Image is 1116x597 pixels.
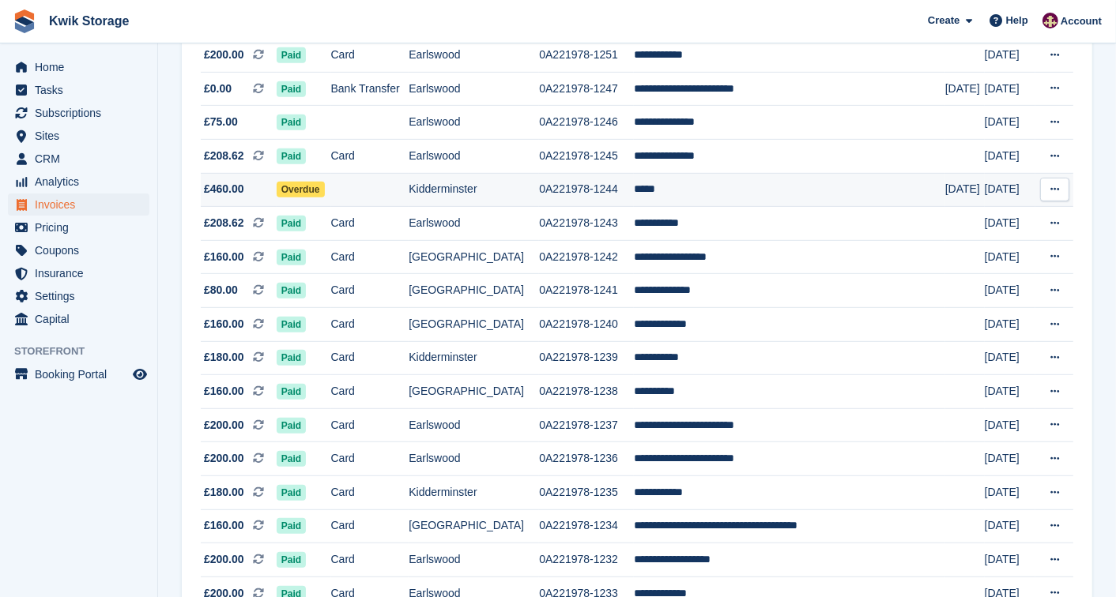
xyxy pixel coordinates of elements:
[985,173,1036,207] td: [DATE]
[985,106,1036,140] td: [DATE]
[204,417,244,434] span: £200.00
[409,543,539,577] td: Earlswood
[277,552,306,568] span: Paid
[204,551,244,568] span: £200.00
[35,262,130,284] span: Insurance
[277,216,306,231] span: Paid
[277,283,306,298] span: Paid
[277,350,306,366] span: Paid
[1061,13,1102,29] span: Account
[8,125,149,147] a: menu
[331,543,409,577] td: Card
[331,408,409,442] td: Card
[985,274,1036,308] td: [DATE]
[985,39,1036,73] td: [DATE]
[331,442,409,476] td: Card
[409,408,539,442] td: Earlswood
[35,239,130,261] span: Coupons
[331,341,409,375] td: Card
[409,106,539,140] td: Earlswood
[409,240,539,274] td: [GEOGRAPHIC_DATA]
[409,375,539,409] td: [GEOGRAPHIC_DATA]
[409,509,539,543] td: [GEOGRAPHIC_DATA]
[277,182,325,197] span: Overdue
[277,418,306,434] span: Paid
[35,125,130,147] span: Sites
[204,282,238,298] span: £80.00
[204,484,244,501] span: £180.00
[277,485,306,501] span: Paid
[331,274,409,308] td: Card
[945,72,985,106] td: [DATE]
[1006,13,1028,28] span: Help
[331,307,409,341] td: Card
[539,72,633,106] td: 0A221978-1247
[539,140,633,174] td: 0A221978-1245
[331,375,409,409] td: Card
[277,250,306,265] span: Paid
[331,72,409,106] td: Bank Transfer
[539,442,633,476] td: 0A221978-1236
[409,39,539,73] td: Earlswood
[985,509,1036,543] td: [DATE]
[204,349,244,366] span: £180.00
[35,308,130,330] span: Capital
[409,173,539,207] td: Kidderminster
[331,207,409,241] td: Card
[331,240,409,274] td: Card
[985,72,1036,106] td: [DATE]
[35,79,130,101] span: Tasks
[35,102,130,124] span: Subscriptions
[985,408,1036,442] td: [DATE]
[331,140,409,174] td: Card
[35,148,130,170] span: CRM
[409,274,539,308] td: [GEOGRAPHIC_DATA]
[13,9,36,33] img: stora-icon-8386f47178a22dfd0bd8f6a31ec36ba5ce8667c1dd55bd0f319d3a0aa187defe.svg
[539,543,633,577] td: 0A221978-1232
[204,181,244,197] span: £460.00
[130,365,149,384] a: Preview store
[8,285,149,307] a: menu
[8,262,149,284] a: menu
[539,408,633,442] td: 0A221978-1237
[1042,13,1058,28] img: ellie tragonette
[8,308,149,330] a: menu
[331,475,409,509] td: Card
[539,375,633,409] td: 0A221978-1238
[539,240,633,274] td: 0A221978-1242
[277,451,306,467] span: Paid
[35,171,130,193] span: Analytics
[43,8,135,34] a: Kwik Storage
[985,442,1036,476] td: [DATE]
[985,375,1036,409] td: [DATE]
[204,450,244,467] span: £200.00
[539,173,633,207] td: 0A221978-1244
[8,56,149,78] a: menu
[204,148,244,164] span: £208.62
[985,543,1036,577] td: [DATE]
[539,39,633,73] td: 0A221978-1251
[35,193,130,216] span: Invoices
[928,13,960,28] span: Create
[409,341,539,375] td: Kidderminster
[204,47,244,63] span: £200.00
[14,344,157,359] span: Storefront
[539,207,633,241] td: 0A221978-1243
[8,363,149,385] a: menu
[331,509,409,543] td: Card
[204,383,244,400] span: £160.00
[204,517,244,534] span: £160.00
[985,341,1036,375] td: [DATE]
[277,148,306,164] span: Paid
[985,475,1036,509] td: [DATE]
[539,274,633,308] td: 0A221978-1241
[539,106,633,140] td: 0A221978-1246
[204,316,244,332] span: £160.00
[8,193,149,216] a: menu
[8,171,149,193] a: menu
[35,363,130,385] span: Booking Portal
[539,307,633,341] td: 0A221978-1240
[539,341,633,375] td: 0A221978-1239
[945,173,985,207] td: [DATE]
[204,114,238,130] span: £75.00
